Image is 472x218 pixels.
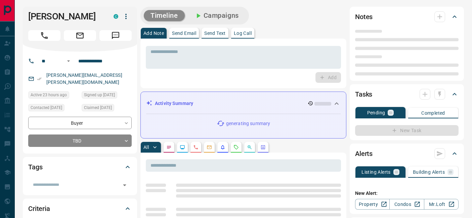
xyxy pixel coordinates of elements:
div: Alerts [355,146,459,162]
svg: Calls [193,145,199,150]
a: Mr.Loft [424,199,459,210]
h2: Tags [28,162,42,172]
svg: Listing Alerts [220,145,225,150]
svg: Lead Browsing Activity [180,145,185,150]
svg: Notes [166,145,172,150]
p: Building Alerts [413,170,445,174]
p: generating summary [226,120,270,127]
div: Wed Jun 11 2025 [82,104,132,113]
span: Email [64,30,96,41]
button: Campaigns [187,10,246,21]
p: Completed [421,111,445,115]
p: Send Text [204,31,226,36]
div: Buyer [28,117,132,129]
div: Tue Jun 10 2025 [82,91,132,101]
h2: Tasks [355,89,372,100]
div: condos.ca [114,14,118,19]
div: Sat Jul 19 2025 [28,104,78,113]
a: Condos [389,199,424,210]
h2: Criteria [28,203,50,214]
span: Call [28,30,60,41]
p: Listing Alerts [361,170,391,174]
button: Timeline [144,10,185,21]
div: Tue Aug 12 2025 [28,91,78,101]
h2: Alerts [355,148,373,159]
a: Property [355,199,390,210]
svg: Emails [207,145,212,150]
a: [PERSON_NAME][EMAIL_ADDRESS][PERSON_NAME][DOMAIN_NAME] [46,72,122,85]
svg: Requests [233,145,239,150]
span: Claimed [DATE] [84,104,112,111]
span: Message [99,30,132,41]
p: Add Note [143,31,164,36]
div: Notes [355,9,459,25]
div: Activity Summary [146,97,341,110]
span: Signed up [DATE] [84,92,115,98]
svg: Agent Actions [260,145,266,150]
p: All [143,145,149,150]
div: Tasks [355,86,459,102]
h1: [PERSON_NAME] [28,11,103,22]
p: Log Call [234,31,252,36]
svg: Email Verified [37,76,42,81]
span: Contacted [DATE] [31,104,62,111]
button: Open [120,180,129,190]
p: Pending [367,110,385,115]
h2: Notes [355,11,373,22]
div: TBD [28,134,132,147]
button: Open [65,57,73,65]
p: Send Email [172,31,196,36]
svg: Opportunities [247,145,252,150]
div: Tags [28,159,132,175]
div: Criteria [28,201,132,217]
p: Activity Summary [155,100,193,107]
span: Active 23 hours ago [31,92,67,98]
p: New Alert: [355,190,459,197]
